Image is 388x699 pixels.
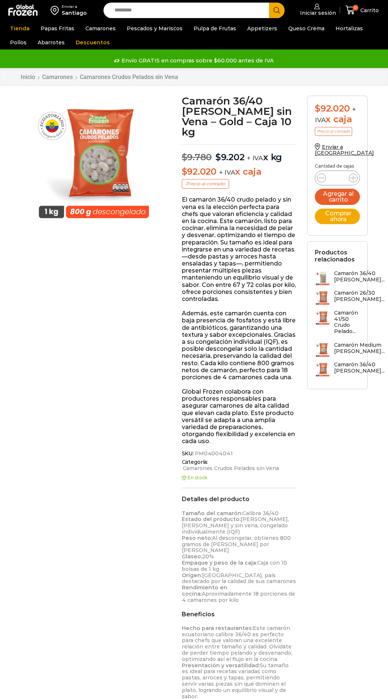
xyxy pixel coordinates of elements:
a: Inicio [20,73,35,80]
nav: Breadcrumb [20,73,178,80]
a: Queso Crema [285,21,328,35]
img: PM04004041 [30,96,158,223]
a: Camarones [42,73,73,80]
div: Enviar a [62,4,87,9]
a: Camarones [82,21,119,35]
span: Iniciar sesión [298,9,336,17]
a: Camarón 26/30 [PERSON_NAME]... [315,290,385,306]
h3: Camarón 26/30 [PERSON_NAME]... [334,290,385,302]
span: $ [182,152,187,162]
a: Camarones Crudos Pelados sin Vena [182,465,279,472]
button: Comprar ahora [315,209,360,224]
a: Abarrotes [34,35,68,49]
a: Papas Fritas [37,21,78,35]
p: El camarón 36/40 crudo pelado y sin vena es la elección perfecta para chefs que valoran eficienci... [182,196,296,302]
a: Camarón 36/40 [PERSON_NAME]... [315,362,385,377]
span: PM04004041 [194,450,233,457]
span: Categoría: [182,459,296,472]
p: Global Frozen colabora con productores responsables para asegurar camarones de alta calidad que e... [182,388,296,445]
a: Descuentos [72,35,113,49]
span: Carrito [358,7,379,14]
strong: Tamaño del camarón: [182,510,242,517]
a: Pollos [6,35,30,49]
div: x caja [315,103,360,125]
bdi: 9.780 [182,152,212,162]
p: x caja [182,167,296,177]
strong: Peso neto: [182,535,212,541]
button: Agregar al carrito [315,189,360,205]
div: Santiago [62,9,87,17]
button: Search button [269,3,285,18]
span: + IVA [219,169,235,176]
strong: Glaseo: [182,553,202,560]
p: Calibre 36/40 [PERSON_NAME], [PERSON_NAME] y sin vena, congelado individualmente (IQF) Al descong... [182,510,296,603]
h3: Camarón Medium [PERSON_NAME]... [334,342,385,354]
strong: Rendimiento en cocina: [182,584,227,597]
p: En stock [182,475,296,480]
h3: Camarón 36/40 [PERSON_NAME]... [334,270,385,283]
span: SKU: [182,450,296,457]
strong: Presentación y versatilidad: [182,662,260,669]
a: Camarón Medium [PERSON_NAME]... [315,342,385,358]
a: Hortalizas [332,21,367,35]
strong: Estado del producto: [182,516,241,522]
h3: Camarón 36/40 [PERSON_NAME]... [334,362,385,374]
span: + IVA [247,154,263,162]
h2: Detalles del producto [182,496,296,503]
bdi: 92.020 [315,103,350,114]
strong: Origen: [182,572,202,579]
p: Precio al contado [182,179,229,189]
input: Product quantity [330,173,344,183]
a: Pulpa de Frutas [190,21,240,35]
span: $ [182,166,187,177]
strong: Hecho para restaurantes: [182,625,253,631]
a: 0 Carrito [344,1,381,19]
a: Enviar a [GEOGRAPHIC_DATA] [315,144,374,157]
span: $ [215,152,221,162]
p: Precio al contado [315,127,352,136]
p: Cantidad de cajas [315,164,360,169]
a: Camarón 41/50 Crudo Pelado... [315,310,360,338]
a: Pescados y Mariscos [123,21,186,35]
h2: Beneficios [182,611,296,618]
a: Tienda [6,21,33,35]
img: address-field-icon.svg [51,4,62,17]
h1: Camarón 36/40 [PERSON_NAME] sin Vena – Gold – Caja 10 kg [182,96,296,137]
span: $ [315,103,320,114]
a: Camarones Crudos Pelados sin Vena [79,73,178,80]
span: 0 [353,5,358,11]
h3: Camarón 41/50 Crudo Pelado... [334,310,360,335]
a: Camarón 36/40 [PERSON_NAME]... [315,270,385,286]
p: x kg [182,144,296,163]
a: Appetizers [244,21,281,35]
bdi: 9.202 [215,152,245,162]
h2: Productos relacionados [315,249,360,263]
p: Además, este camarón cuenta con baja presencia de fosfatos y está libre de antibióticos, garantiz... [182,310,296,381]
bdi: 92.020 [182,166,217,177]
strong: Empaque y peso de la caja: [182,559,257,566]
